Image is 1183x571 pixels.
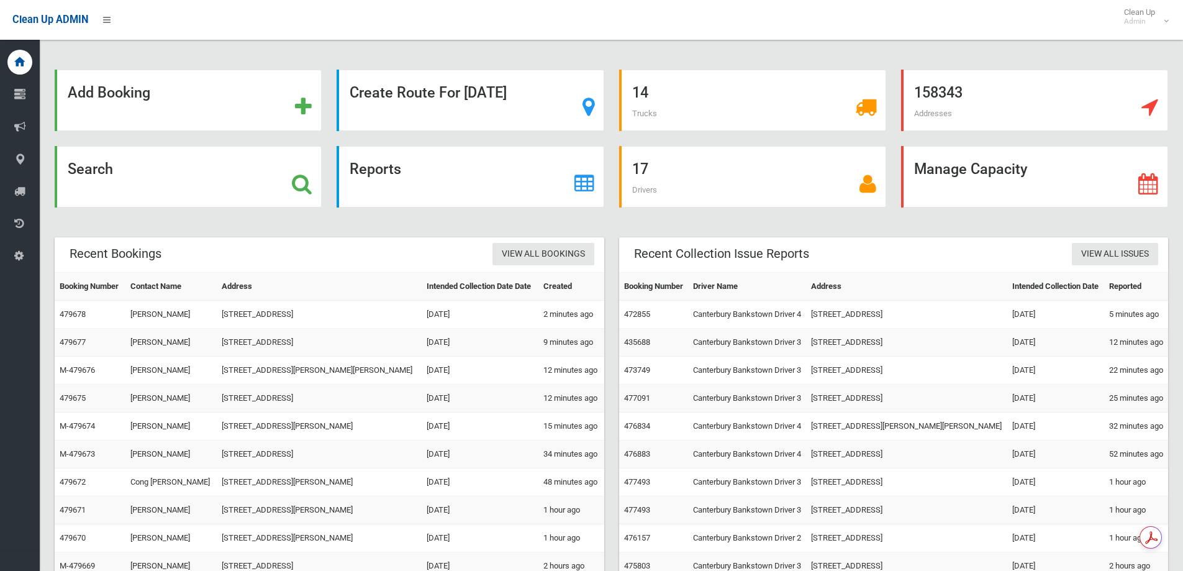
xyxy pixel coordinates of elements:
[422,385,538,413] td: [DATE]
[125,524,217,552] td: [PERSON_NAME]
[60,505,86,514] a: 479671
[538,273,604,301] th: Created
[688,441,807,468] td: Canterbury Bankstown Driver 4
[125,357,217,385] td: [PERSON_NAME]
[55,242,176,266] header: Recent Bookings
[806,413,1007,441] td: [STREET_ADDRESS][PERSON_NAME][PERSON_NAME]
[60,533,86,542] a: 479670
[217,413,422,441] td: [STREET_ADDRESS][PERSON_NAME]
[901,70,1168,131] a: 158343 Addresses
[125,441,217,468] td: [PERSON_NAME]
[60,421,95,431] a: M-479674
[1104,441,1168,468] td: 52 minutes ago
[538,385,604,413] td: 12 minutes ago
[350,84,507,101] strong: Create Route For [DATE]
[60,393,86,403] a: 479675
[624,505,650,514] a: 477493
[1007,385,1104,413] td: [DATE]
[1007,301,1104,329] td: [DATE]
[1104,496,1168,524] td: 1 hour ago
[1104,273,1168,301] th: Reported
[632,109,657,118] span: Trucks
[1104,413,1168,441] td: 32 minutes ago
[422,524,538,552] td: [DATE]
[60,337,86,347] a: 479677
[422,273,538,301] th: Intended Collection Date Date
[492,243,594,266] a: View All Bookings
[632,185,657,194] span: Drivers
[538,413,604,441] td: 15 minutes ago
[217,329,422,357] td: [STREET_ADDRESS]
[422,496,538,524] td: [DATE]
[806,273,1007,301] th: Address
[422,468,538,496] td: [DATE]
[806,524,1007,552] td: [STREET_ADDRESS]
[1118,7,1167,26] span: Clean Up
[624,421,650,431] a: 476834
[688,301,807,329] td: Canterbury Bankstown Driver 4
[538,496,604,524] td: 1 hour ago
[538,357,604,385] td: 12 minutes ago
[125,385,217,413] td: [PERSON_NAME]
[914,84,963,101] strong: 158343
[217,357,422,385] td: [STREET_ADDRESS][PERSON_NAME][PERSON_NAME]
[688,524,807,552] td: Canterbury Bankstown Driver 2
[619,273,688,301] th: Booking Number
[1104,385,1168,413] td: 25 minutes ago
[624,309,650,319] a: 472855
[60,309,86,319] a: 479678
[422,329,538,357] td: [DATE]
[688,273,807,301] th: Driver Name
[337,146,604,208] a: Reports
[337,70,604,131] a: Create Route For [DATE]
[217,524,422,552] td: [STREET_ADDRESS][PERSON_NAME]
[1007,413,1104,441] td: [DATE]
[619,146,886,208] a: 17 Drivers
[350,160,401,178] strong: Reports
[217,441,422,468] td: [STREET_ADDRESS]
[624,477,650,486] a: 477493
[688,468,807,496] td: Canterbury Bankstown Driver 3
[624,449,650,459] a: 476883
[619,70,886,131] a: 14 Trucks
[624,561,650,570] a: 475803
[688,385,807,413] td: Canterbury Bankstown Driver 3
[538,441,604,468] td: 34 minutes ago
[901,146,1168,208] a: Manage Capacity
[60,449,95,459] a: M-479673
[125,329,217,357] td: [PERSON_NAME]
[806,301,1007,329] td: [STREET_ADDRESS]
[1104,301,1168,329] td: 5 minutes ago
[422,413,538,441] td: [DATE]
[55,273,125,301] th: Booking Number
[1104,524,1168,552] td: 1 hour ago
[217,301,422,329] td: [STREET_ADDRESS]
[806,385,1007,413] td: [STREET_ADDRESS]
[624,365,650,375] a: 473749
[422,357,538,385] td: [DATE]
[125,496,217,524] td: [PERSON_NAME]
[217,385,422,413] td: [STREET_ADDRESS]
[1007,273,1104,301] th: Intended Collection Date
[1072,243,1158,266] a: View All Issues
[688,496,807,524] td: Canterbury Bankstown Driver 3
[914,160,1027,178] strong: Manage Capacity
[1104,329,1168,357] td: 12 minutes ago
[632,160,648,178] strong: 17
[125,273,217,301] th: Contact Name
[624,393,650,403] a: 477091
[1007,357,1104,385] td: [DATE]
[806,357,1007,385] td: [STREET_ADDRESS]
[217,468,422,496] td: [STREET_ADDRESS][PERSON_NAME]
[1007,496,1104,524] td: [DATE]
[1007,468,1104,496] td: [DATE]
[538,329,604,357] td: 9 minutes ago
[68,84,150,101] strong: Add Booking
[125,468,217,496] td: Cong [PERSON_NAME]
[806,496,1007,524] td: [STREET_ADDRESS]
[1007,329,1104,357] td: [DATE]
[217,273,422,301] th: Address
[624,533,650,542] a: 476157
[12,14,88,25] span: Clean Up ADMIN
[60,561,95,570] a: M-479669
